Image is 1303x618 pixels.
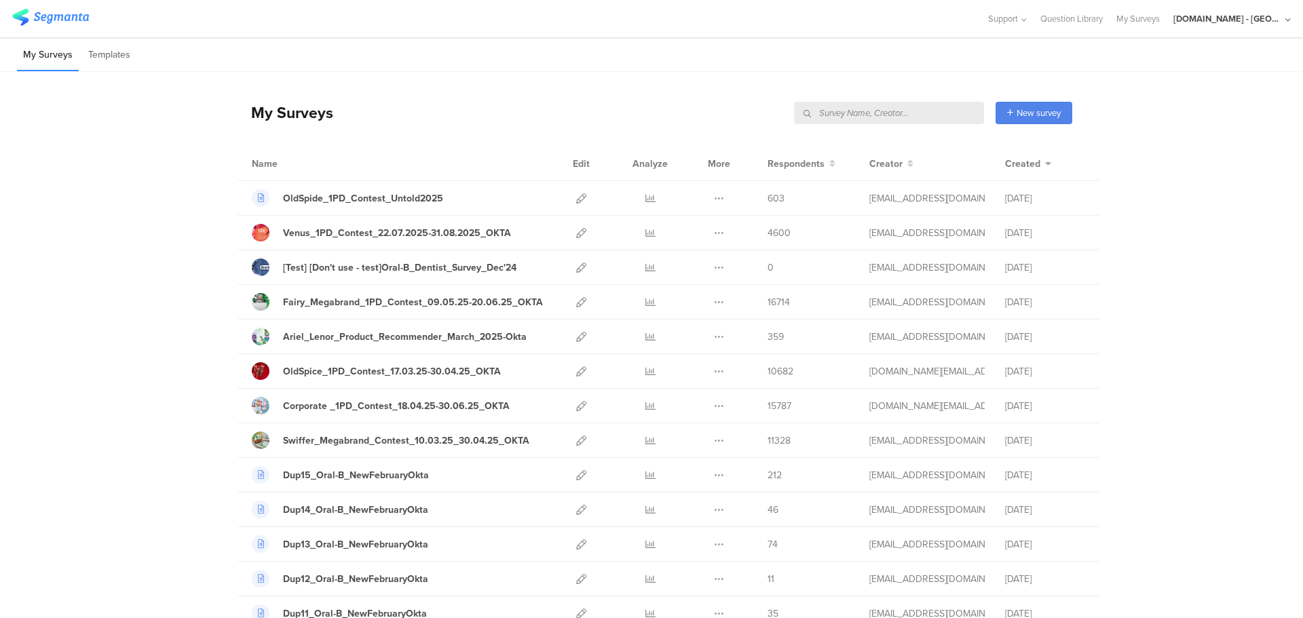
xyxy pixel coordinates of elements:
[283,260,516,275] div: [Test] [Don't use - test]Oral-B_Dentist_Survey_Dec'24
[768,503,778,517] span: 46
[252,258,516,276] a: [Test] [Don't use - test]Oral-B_Dentist_Survey_Dec'24
[768,157,825,171] span: Respondents
[1017,107,1061,119] span: New survey
[1005,157,1040,171] span: Created
[17,39,79,71] li: My Surveys
[283,468,429,482] div: Dup15_Oral-B_NewFebruaryOkta
[869,572,985,586] div: stavrositu.m@pg.com
[768,295,790,309] span: 16714
[869,157,913,171] button: Creator
[283,191,443,206] div: OldSpide_1PD_Contest_Untold2025
[768,399,791,413] span: 15787
[283,503,428,517] div: Dup14_Oral-B_NewFebruaryOkta
[82,39,136,71] li: Templates
[630,147,671,180] div: Analyze
[1005,399,1087,413] div: [DATE]
[283,364,501,379] div: OldSpice_1PD_Contest_17.03.25-30.04.25_OKTA
[1005,468,1087,482] div: [DATE]
[768,226,791,240] span: 4600
[252,224,511,242] a: Venus_1PD_Contest_22.07.2025-31.08.2025_OKTA
[869,191,985,206] div: gheorghe.a.4@pg.com
[1005,364,1087,379] div: [DATE]
[869,295,985,309] div: jansson.cj@pg.com
[869,433,985,448] div: jansson.cj@pg.com
[238,101,333,124] div: My Surveys
[283,537,428,552] div: Dup13_Oral-B_NewFebruaryOkta
[1173,12,1282,25] div: [DOMAIN_NAME] - [GEOGRAPHIC_DATA]
[1005,330,1087,344] div: [DATE]
[12,9,89,26] img: segmanta logo
[252,157,333,171] div: Name
[1005,537,1087,552] div: [DATE]
[768,468,782,482] span: 212
[768,572,774,586] span: 11
[252,328,527,345] a: Ariel_Lenor_Product_Recommender_March_2025-Okta
[869,260,985,275] div: betbeder.mb@pg.com
[768,330,784,344] span: 359
[252,570,428,587] a: Dup12_Oral-B_NewFebruaryOkta
[768,260,774,275] span: 0
[283,330,527,344] div: Ariel_Lenor_Product_Recommender_March_2025-Okta
[252,431,529,449] a: Swiffer_Megabrand_Contest_10.03.25_30.04.25_OKTA
[1005,157,1051,171] button: Created
[283,226,511,240] div: Venus_1PD_Contest_22.07.2025-31.08.2025_OKTA
[252,293,543,311] a: Fairy_Megabrand_1PD_Contest_09.05.25-20.06.25_OKTA
[869,157,903,171] span: Creator
[252,362,501,380] a: OldSpice_1PD_Contest_17.03.25-30.04.25_OKTA
[869,364,985,379] div: bruma.lb@pg.com
[1005,433,1087,448] div: [DATE]
[869,537,985,552] div: stavrositu.m@pg.com
[1005,191,1087,206] div: [DATE]
[869,226,985,240] div: jansson.cj@pg.com
[283,399,510,413] div: Corporate _1PD_Contest_18.04.25-30.06.25_OKTA
[704,147,734,180] div: More
[252,466,429,484] a: Dup15_Oral-B_NewFebruaryOkta
[283,295,543,309] div: Fairy_Megabrand_1PD_Contest_09.05.25-20.06.25_OKTA
[283,572,428,586] div: Dup12_Oral-B_NewFebruaryOkta
[252,397,510,414] a: Corporate _1PD_Contest_18.04.25-30.06.25_OKTA
[283,433,529,448] div: Swiffer_Megabrand_Contest_10.03.25_30.04.25_OKTA
[869,503,985,517] div: stavrositu.m@pg.com
[1005,226,1087,240] div: [DATE]
[794,102,984,124] input: Survey Name, Creator...
[252,189,443,207] a: OldSpide_1PD_Contest_Untold2025
[768,433,791,448] span: 11328
[768,191,785,206] span: 603
[252,535,428,553] a: Dup13_Oral-B_NewFebruaryOkta
[869,399,985,413] div: bruma.lb@pg.com
[768,537,778,552] span: 74
[768,364,793,379] span: 10682
[988,12,1018,25] span: Support
[869,468,985,482] div: stavrositu.m@pg.com
[1005,260,1087,275] div: [DATE]
[1005,503,1087,517] div: [DATE]
[1005,572,1087,586] div: [DATE]
[252,501,428,518] a: Dup14_Oral-B_NewFebruaryOkta
[869,330,985,344] div: betbeder.mb@pg.com
[768,157,835,171] button: Respondents
[1005,295,1087,309] div: [DATE]
[567,147,596,180] div: Edit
